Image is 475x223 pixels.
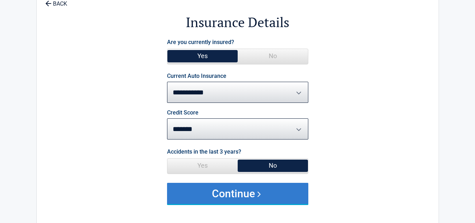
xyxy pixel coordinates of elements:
[167,110,198,116] label: Credit Score
[238,159,308,173] span: No
[167,37,234,47] label: Are you currently insured?
[167,183,308,204] button: Continue
[167,147,241,156] label: Accidents in the last 3 years?
[167,49,238,63] span: Yes
[238,49,308,63] span: No
[76,13,400,31] h2: Insurance Details
[167,73,226,79] label: Current Auto Insurance
[167,159,238,173] span: Yes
